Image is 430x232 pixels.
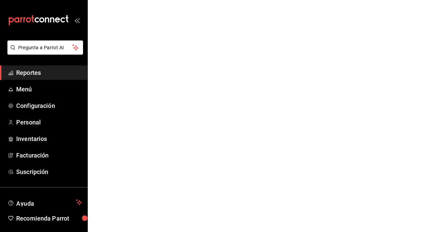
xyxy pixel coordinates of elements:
span: Suscripción [16,167,82,176]
span: Menú [16,85,82,94]
span: Recomienda Parrot [16,214,82,223]
span: Ayuda [16,198,73,206]
span: Configuración [16,101,82,110]
span: Personal [16,118,82,127]
span: Pregunta a Parrot AI [18,44,73,51]
span: Inventarios [16,134,82,143]
span: Reportes [16,68,82,77]
button: open_drawer_menu [74,18,80,23]
span: Facturación [16,151,82,160]
a: Pregunta a Parrot AI [5,49,83,56]
button: Pregunta a Parrot AI [7,40,83,55]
